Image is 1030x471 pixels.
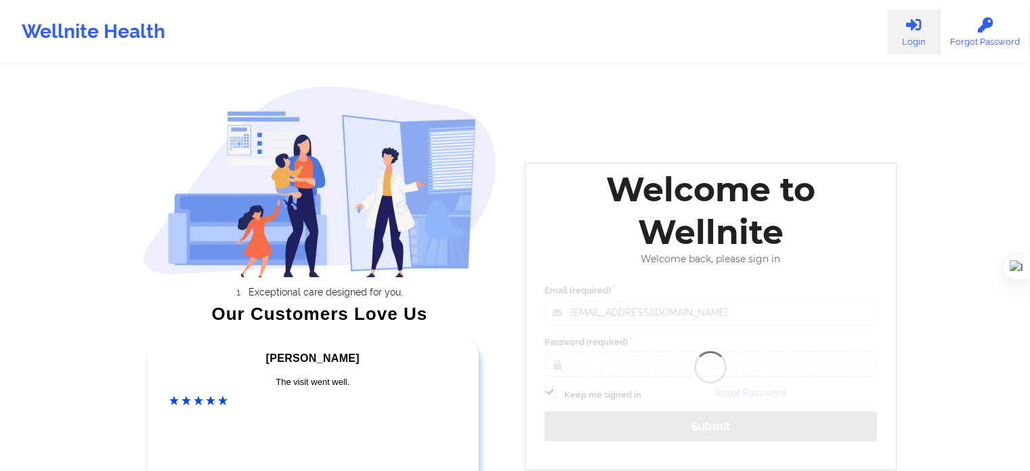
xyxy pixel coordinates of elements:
a: Forgot Password [940,9,1030,54]
a: Login [887,9,940,54]
div: Welcome back, please sign in [535,253,887,265]
img: wellnite-auth-hero_200.c722682e.png [143,85,496,277]
div: The visit went well. [169,375,456,389]
span: [PERSON_NAME] [266,352,360,364]
div: Our Customers Love Us [143,307,496,321]
li: Exceptional care designed for you. [155,287,496,298]
div: Welcome to Wellnite [535,168,887,253]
